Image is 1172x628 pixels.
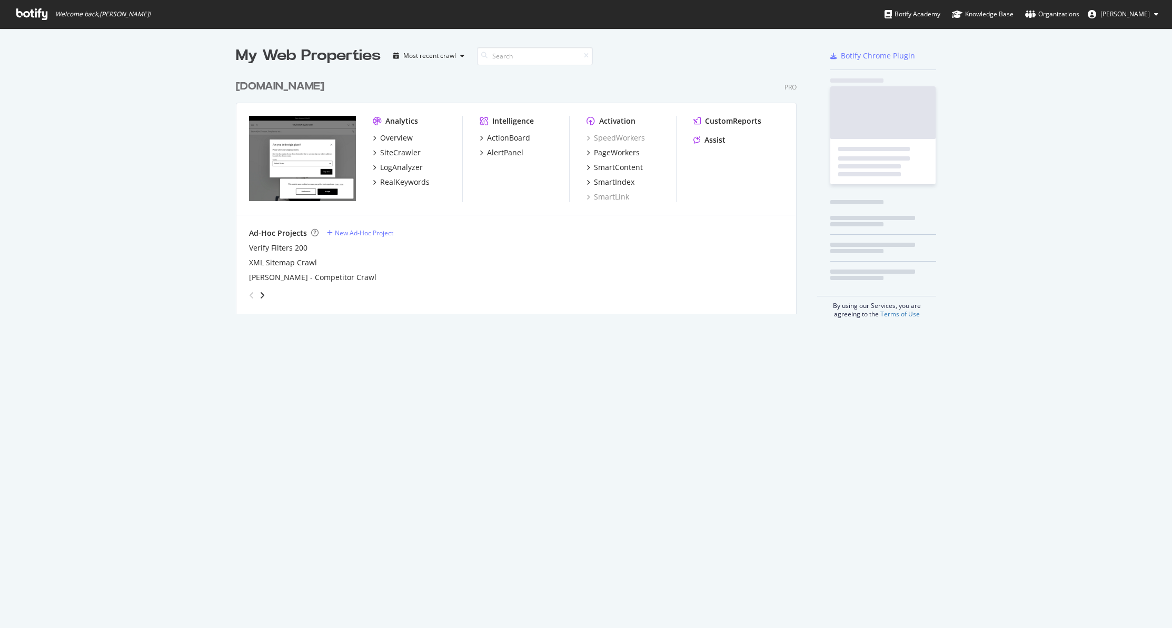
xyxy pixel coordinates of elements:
[380,133,413,143] div: Overview
[335,228,393,237] div: New Ad-Hoc Project
[841,51,915,61] div: Botify Chrome Plugin
[487,147,523,158] div: AlertPanel
[249,257,317,268] a: XML Sitemap Crawl
[693,116,761,126] a: CustomReports
[1079,6,1167,23] button: [PERSON_NAME]
[594,147,640,158] div: PageWorkers
[587,162,643,173] a: SmartContent
[236,79,324,94] div: [DOMAIN_NAME]
[587,177,634,187] a: SmartIndex
[1025,9,1079,19] div: Organizations
[55,10,151,18] span: Welcome back, [PERSON_NAME] !
[385,116,418,126] div: Analytics
[380,162,423,173] div: LogAnalyzer
[373,147,421,158] a: SiteCrawler
[704,135,726,145] div: Assist
[587,147,640,158] a: PageWorkers
[373,162,423,173] a: LogAnalyzer
[594,177,634,187] div: SmartIndex
[373,133,413,143] a: Overview
[817,296,936,318] div: By using our Services, you are agreeing to the
[487,133,530,143] div: ActionBoard
[403,53,456,59] div: Most recent crawl
[389,47,469,64] button: Most recent crawl
[952,9,1014,19] div: Knowledge Base
[480,147,523,158] a: AlertPanel
[784,83,797,92] div: Pro
[705,116,761,126] div: CustomReports
[599,116,635,126] div: Activation
[477,47,593,65] input: Search
[380,177,430,187] div: RealKeywords
[373,177,430,187] a: RealKeywords
[245,287,259,304] div: angle-left
[249,243,307,253] a: Verify Filters 200
[830,51,915,61] a: Botify Chrome Plugin
[1100,9,1150,18] span: Lisa Nielsen
[587,133,645,143] a: SpeedWorkers
[249,272,376,283] a: [PERSON_NAME] - Competitor Crawl
[249,228,307,238] div: Ad-Hoc Projects
[885,9,940,19] div: Botify Academy
[249,116,356,201] img: www.victoriabeckham.com
[587,192,629,202] a: SmartLink
[594,162,643,173] div: SmartContent
[880,310,920,318] a: Terms of Use
[236,79,329,94] a: [DOMAIN_NAME]
[327,228,393,237] a: New Ad-Hoc Project
[236,45,381,66] div: My Web Properties
[259,290,266,301] div: angle-right
[480,133,530,143] a: ActionBoard
[693,135,726,145] a: Assist
[236,66,805,314] div: grid
[492,116,534,126] div: Intelligence
[380,147,421,158] div: SiteCrawler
